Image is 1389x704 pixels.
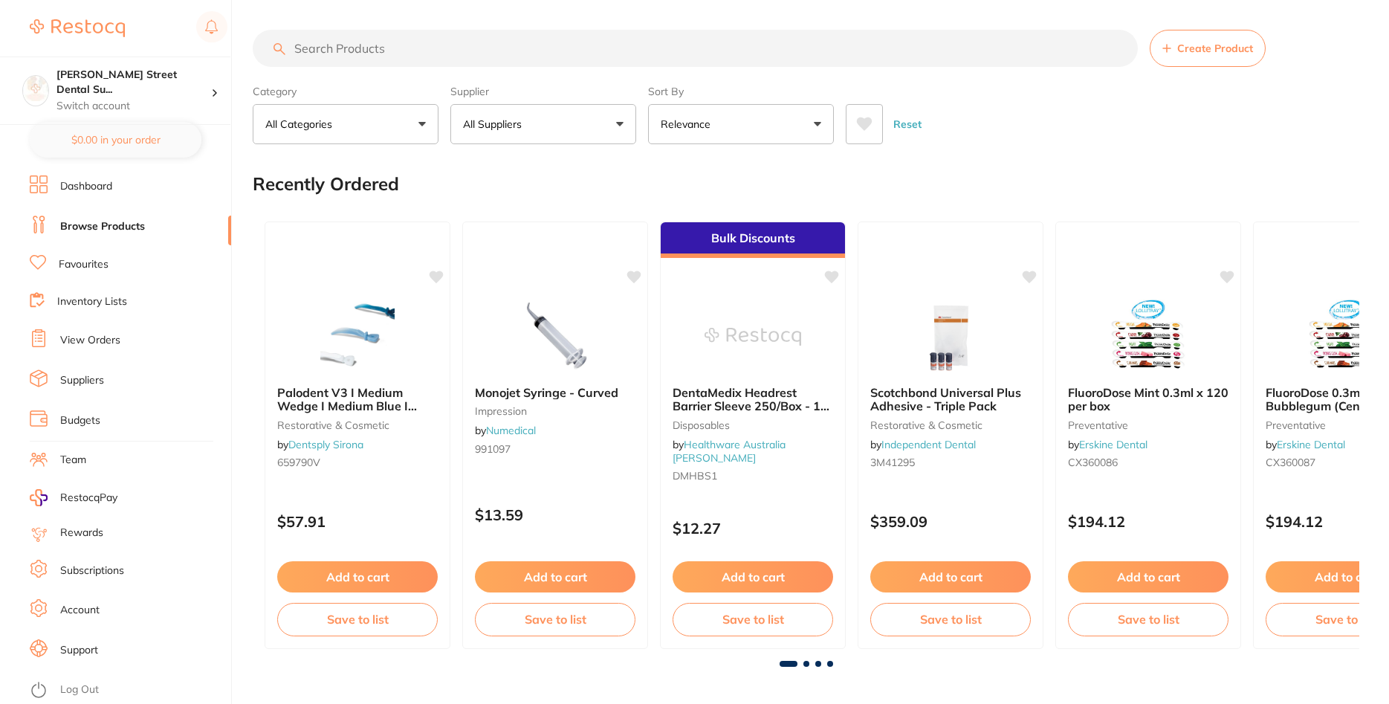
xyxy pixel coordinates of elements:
[309,300,406,374] img: Palodent V3 I Medium Wedge I Medium Blue I Refill of 100
[1068,561,1228,592] button: Add to cart
[1277,438,1345,451] a: Erskine Dental
[486,424,536,437] a: Numedical
[30,11,125,45] a: Restocq Logo
[870,513,1031,530] p: $359.09
[60,526,103,540] a: Rewards
[288,438,363,451] a: Dentsply Sirona
[60,413,100,428] a: Budgets
[648,104,834,144] button: Relevance
[673,520,833,537] p: $12.27
[475,405,635,417] small: impression
[277,513,438,530] p: $57.91
[30,679,227,703] button: Log Out
[870,561,1031,592] button: Add to cart
[902,300,999,374] img: Scotchbond Universal Plus Adhesive - Triple Pack
[1068,419,1228,431] small: preventative
[30,489,117,506] a: RestocqPay
[870,386,1031,413] b: Scotchbond Universal Plus Adhesive - Triple Pack
[30,489,48,506] img: RestocqPay
[60,373,104,388] a: Suppliers
[673,603,833,636] button: Save to list
[253,104,438,144] button: All Categories
[889,104,926,144] button: Reset
[57,294,127,309] a: Inventory Lists
[870,603,1031,636] button: Save to list
[1150,30,1266,67] button: Create Product
[1266,438,1345,451] span: by
[1068,513,1228,530] p: $194.12
[60,682,99,697] a: Log Out
[277,386,438,413] b: Palodent V3 I Medium Wedge I Medium Blue I Refill of 100
[60,643,98,658] a: Support
[1068,456,1228,468] small: CX360086
[60,219,145,234] a: Browse Products
[475,603,635,636] button: Save to list
[277,419,438,431] small: restorative & cosmetic
[870,456,1031,468] small: 3M41295
[1100,300,1197,374] img: FluoroDose Mint 0.3ml x 120 per box
[30,122,201,158] button: $0.00 in your order
[60,333,120,348] a: View Orders
[463,117,528,132] p: All Suppliers
[60,603,100,618] a: Account
[1068,603,1228,636] button: Save to list
[277,603,438,636] button: Save to list
[253,30,1138,67] input: Search Products
[30,19,125,37] img: Restocq Logo
[673,561,833,592] button: Add to cart
[277,561,438,592] button: Add to cart
[475,424,536,437] span: by
[56,99,211,114] p: Switch account
[1177,42,1253,54] span: Create Product
[277,456,438,468] small: 659790V
[265,117,338,132] p: All Categories
[673,438,786,465] a: Healthware Australia [PERSON_NAME]
[870,438,976,451] span: by
[507,300,603,374] img: Monojet Syringe - Curved
[648,85,834,98] label: Sort By
[450,104,636,144] button: All Suppliers
[1068,386,1228,413] b: FluoroDose Mint 0.3ml x 120 per box
[1079,438,1147,451] a: Erskine Dental
[56,68,211,97] h4: Dawson Street Dental Surgery
[673,419,833,431] small: Disposables
[1068,438,1147,451] span: by
[475,561,635,592] button: Add to cart
[673,386,833,413] b: DentaMedix Headrest Barrier Sleeve 250/Box - 10" x 11"(25.4cm x 27.9cm)
[475,506,635,523] p: $13.59
[870,419,1031,431] small: restorative & cosmetic
[705,300,801,374] img: DentaMedix Headrest Barrier Sleeve 250/Box - 10" x 11"(25.4cm x 27.9cm)
[277,438,363,451] span: by
[673,438,786,465] span: by
[450,85,636,98] label: Supplier
[673,470,833,482] small: DMHBS1
[60,563,124,578] a: Subscriptions
[60,453,86,468] a: Team
[475,443,635,455] small: 991097
[475,386,635,399] b: Monojet Syringe - Curved
[23,76,48,101] img: Dawson Street Dental Surgery
[60,179,112,194] a: Dashboard
[253,85,438,98] label: Category
[59,257,109,272] a: Favourites
[60,491,117,506] span: RestocqPay
[253,174,399,195] h2: Recently Ordered
[661,222,845,258] div: Bulk Discounts
[661,117,716,132] p: Relevance
[881,438,976,451] a: Independent Dental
